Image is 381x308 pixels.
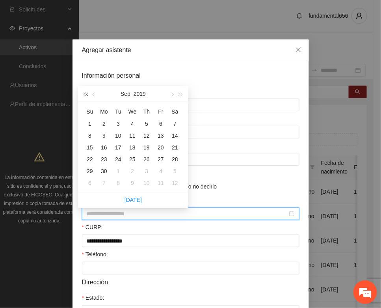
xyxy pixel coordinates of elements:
[83,153,97,165] td: 2019-09-22
[156,131,165,140] div: 13
[139,142,154,153] td: 2019-09-19
[156,143,165,152] div: 20
[128,178,137,188] div: 9
[113,178,123,188] div: 8
[139,105,154,118] th: Th
[170,166,180,176] div: 5
[170,155,180,164] div: 28
[99,155,109,164] div: 23
[154,153,168,165] td: 2019-09-27
[82,277,108,287] span: Dirección
[97,105,111,118] th: Mo
[139,130,154,142] td: 2019-09-12
[125,142,139,153] td: 2019-09-18
[154,165,168,177] td: 2019-10-04
[83,105,97,118] th: Su
[125,153,139,165] td: 2019-09-25
[82,250,108,259] label: Teléfono:
[82,99,299,111] input: Nombre:
[169,182,220,191] span: Prefiero no decirlo
[156,178,165,188] div: 11
[142,178,151,188] div: 10
[97,130,111,142] td: 2019-09-09
[82,293,104,302] label: Estado:
[97,142,111,153] td: 2019-09-16
[85,143,95,152] div: 15
[128,143,137,152] div: 18
[142,119,151,129] div: 5
[99,143,109,152] div: 16
[82,46,299,54] div: Agregar asistente
[85,166,95,176] div: 29
[168,118,182,130] td: 2019-09-07
[99,131,109,140] div: 9
[111,105,125,118] th: Tu
[83,142,97,153] td: 2019-09-15
[295,47,301,53] span: close
[82,223,103,231] label: CURP:
[134,86,146,102] button: 2019
[154,118,168,130] td: 2019-09-06
[129,4,148,23] div: Minimizar ventana de chat en vivo
[85,119,95,129] div: 1
[85,178,95,188] div: 6
[82,126,299,138] input: Apellido 1:
[99,119,109,129] div: 2
[170,119,180,129] div: 7
[125,177,139,189] td: 2019-10-09
[83,118,97,130] td: 2019-09-01
[113,131,123,140] div: 10
[139,118,154,130] td: 2019-09-05
[82,262,299,274] input: Teléfono:
[170,143,180,152] div: 21
[154,142,168,153] td: 2019-09-20
[168,142,182,153] td: 2019-09-21
[128,131,137,140] div: 11
[111,130,125,142] td: 2019-09-10
[82,71,141,80] span: Información personal
[128,119,137,129] div: 4
[125,165,139,177] td: 2019-10-02
[97,165,111,177] td: 2019-09-30
[111,177,125,189] td: 2019-10-08
[170,178,180,188] div: 12
[139,177,154,189] td: 2019-10-10
[125,118,139,130] td: 2019-09-04
[156,155,165,164] div: 27
[113,166,123,176] div: 1
[111,142,125,153] td: 2019-09-17
[288,39,309,61] button: Close
[168,165,182,177] td: 2019-10-05
[111,118,125,130] td: 2019-09-03
[99,178,109,188] div: 7
[128,166,137,176] div: 2
[142,143,151,152] div: 19
[168,177,182,189] td: 2019-10-12
[83,177,97,189] td: 2019-10-06
[97,118,111,130] td: 2019-09-02
[168,153,182,165] td: 2019-09-28
[46,105,109,185] span: Estamos en línea.
[168,105,182,118] th: Sa
[82,153,299,166] input: Apellido 2:
[142,155,151,164] div: 26
[121,86,130,102] button: Sep
[97,177,111,189] td: 2019-10-07
[125,197,142,203] a: [DATE]
[113,155,123,164] div: 24
[87,209,288,218] input: Fecha de nacimiento:
[111,153,125,165] td: 2019-09-24
[85,155,95,164] div: 22
[99,166,109,176] div: 30
[41,40,132,50] div: Chatee con nosotros ahora
[85,131,95,140] div: 8
[156,166,165,176] div: 4
[142,131,151,140] div: 12
[139,153,154,165] td: 2019-09-26
[154,105,168,118] th: Fr
[83,130,97,142] td: 2019-09-08
[139,165,154,177] td: 2019-10-03
[4,215,150,243] textarea: Escriba su mensaje y pulse “Intro”
[125,130,139,142] td: 2019-09-11
[83,165,97,177] td: 2019-09-29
